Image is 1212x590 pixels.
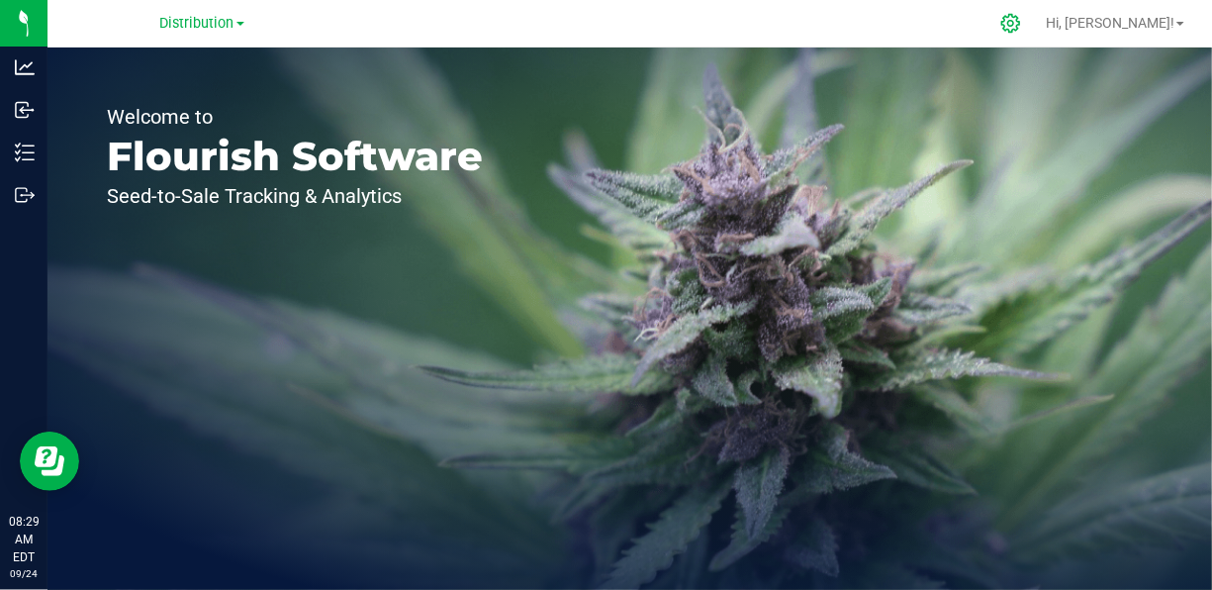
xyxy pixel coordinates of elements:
[107,186,483,206] p: Seed-to-Sale Tracking & Analytics
[15,100,35,120] inline-svg: Inbound
[107,107,483,127] p: Welcome to
[15,185,35,205] inline-svg: Outbound
[1046,15,1174,31] span: Hi, [PERSON_NAME]!
[160,15,234,32] span: Distribution
[9,513,39,566] p: 08:29 AM EDT
[9,566,39,581] p: 09/24
[15,143,35,162] inline-svg: Inventory
[15,57,35,77] inline-svg: Analytics
[20,432,79,491] iframe: Resource center
[107,137,483,176] p: Flourish Software
[997,13,1025,34] div: Manage settings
